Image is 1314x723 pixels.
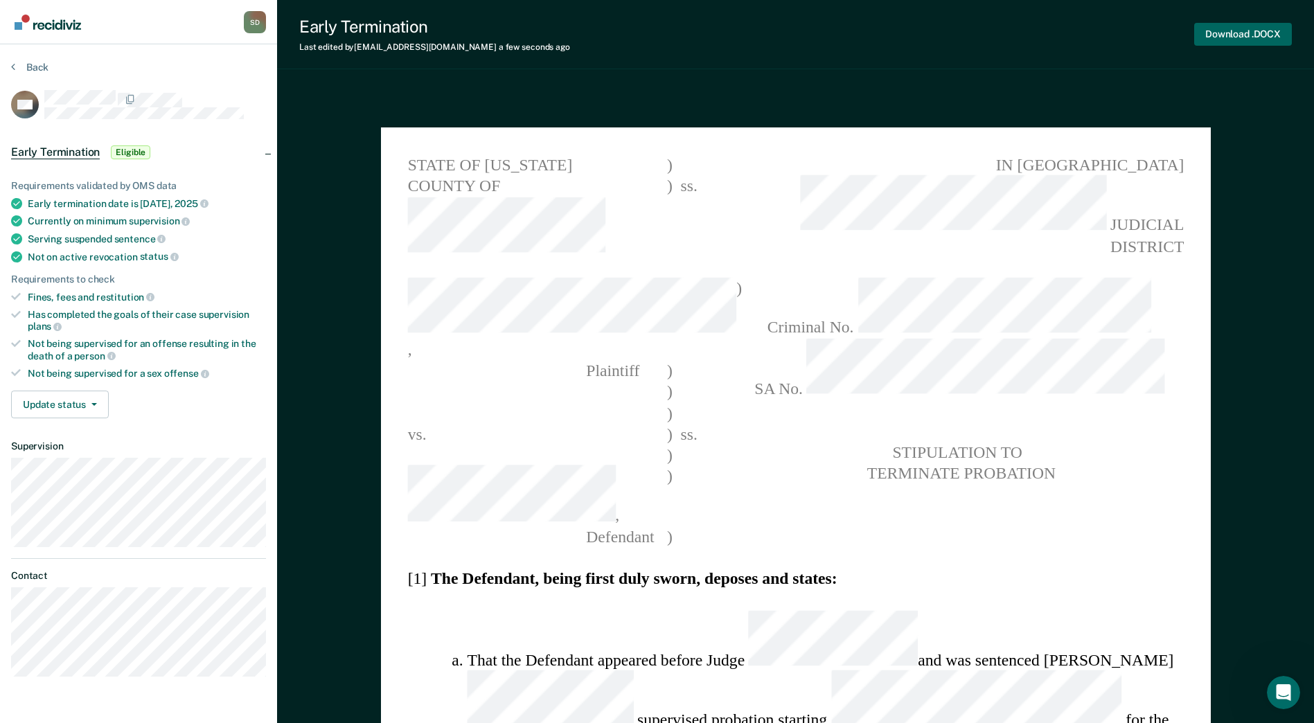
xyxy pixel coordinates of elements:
[28,321,62,332] span: plans
[407,278,736,359] span: ,
[1267,676,1300,709] iframe: Intercom live chat
[11,274,266,285] div: Requirements to check
[111,145,150,159] span: Eligible
[28,291,266,303] div: Fines, fees and
[11,61,48,73] button: Back
[140,251,179,262] span: status
[15,15,81,30] img: Recidiviz
[667,466,673,526] span: )
[431,570,837,588] strong: The Defendant, being first duly sworn, deposes and states:
[129,215,190,226] span: supervision
[735,440,1184,483] pre: STIPULATION TO TERMINATE PROBATION
[735,338,1184,398] span: SA No.
[407,176,666,257] span: COUNTY OF
[1194,23,1292,46] button: Download .DOCX
[667,154,673,176] span: )
[175,198,208,209] span: 2025
[407,569,1184,590] section: [1]
[299,42,570,52] div: Last edited by [EMAIL_ADDRESS][DOMAIN_NAME]
[28,251,266,263] div: Not on active revocation
[96,292,154,303] span: restitution
[11,145,100,159] span: Early Termination
[672,176,704,257] span: ss.
[28,215,266,227] div: Currently on minimum
[11,391,109,418] button: Update status
[667,402,673,423] span: )
[499,42,570,52] span: a few seconds ago
[299,17,570,37] div: Early Termination
[407,154,666,176] span: STATE OF [US_STATE]
[667,176,673,257] span: )
[114,233,166,244] span: sentence
[667,423,673,445] span: )
[667,445,673,466] span: )
[244,11,266,33] button: Profile dropdown button
[667,526,673,547] span: )
[74,350,115,361] span: person
[28,338,266,361] div: Not being supervised for an offense resulting in the death of a
[11,440,266,452] dt: Supervision
[407,425,426,443] span: vs.
[28,233,266,245] div: Serving suspended
[735,176,1184,257] span: JUDICIAL DISTRICT
[407,361,639,379] span: Plaintiff
[407,527,654,545] span: Defendant
[11,180,266,192] div: Requirements validated by OMS data
[28,367,266,380] div: Not being supervised for a sex
[407,466,666,526] span: ,
[672,423,704,445] span: ss.
[735,278,1184,339] span: Criminal No.
[735,154,1184,176] span: IN [GEOGRAPHIC_DATA]
[667,381,673,402] span: )
[244,11,266,33] div: S D
[28,197,266,210] div: Early termination date is [DATE],
[28,309,266,332] div: Has completed the goals of their case supervision
[667,359,673,381] span: )
[11,570,266,582] dt: Contact
[164,368,209,379] span: offense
